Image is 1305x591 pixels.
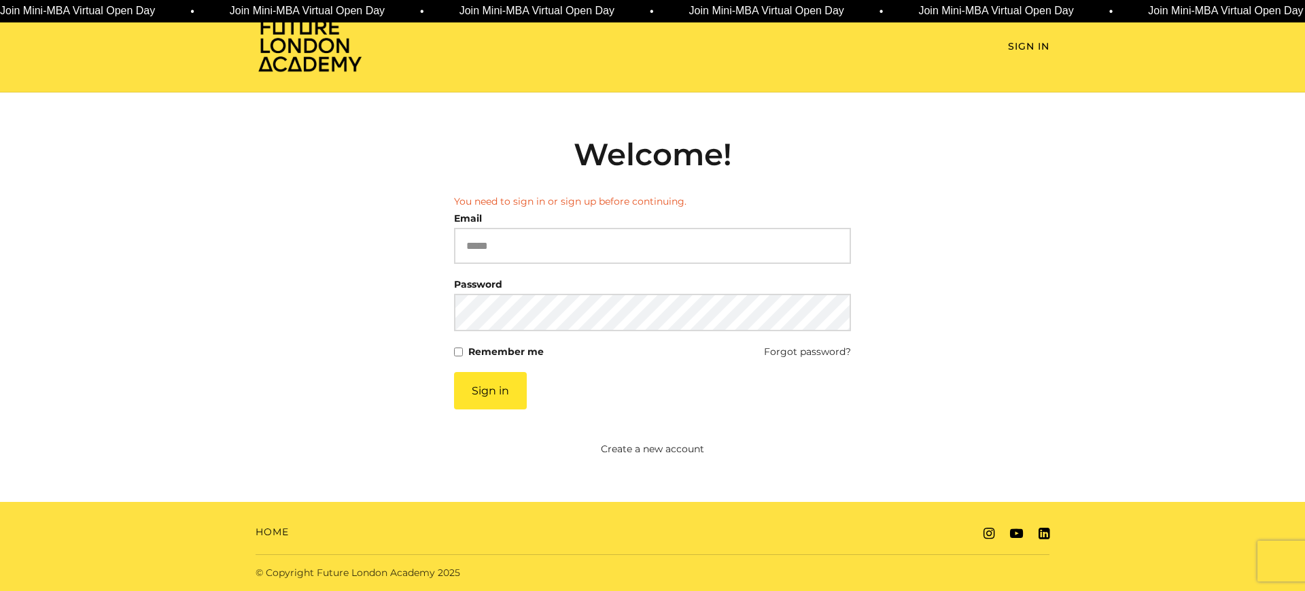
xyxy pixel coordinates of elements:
[419,3,423,20] span: •
[649,3,653,20] span: •
[256,525,289,539] a: Home
[454,275,502,294] label: Password
[245,566,652,580] div: © Copyright Future London Academy 2025
[454,209,482,228] label: Email
[879,3,883,20] span: •
[454,372,527,409] button: Sign in
[190,3,194,20] span: •
[388,442,918,456] a: Create a new account
[1108,3,1112,20] span: •
[468,342,544,361] label: Remember me
[1008,39,1049,54] a: Sign In
[454,136,851,173] h2: Welcome!
[764,342,851,361] a: Forgot password?
[454,195,851,209] li: You need to sign in or sign up before continuing.
[256,18,364,73] img: Home Page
